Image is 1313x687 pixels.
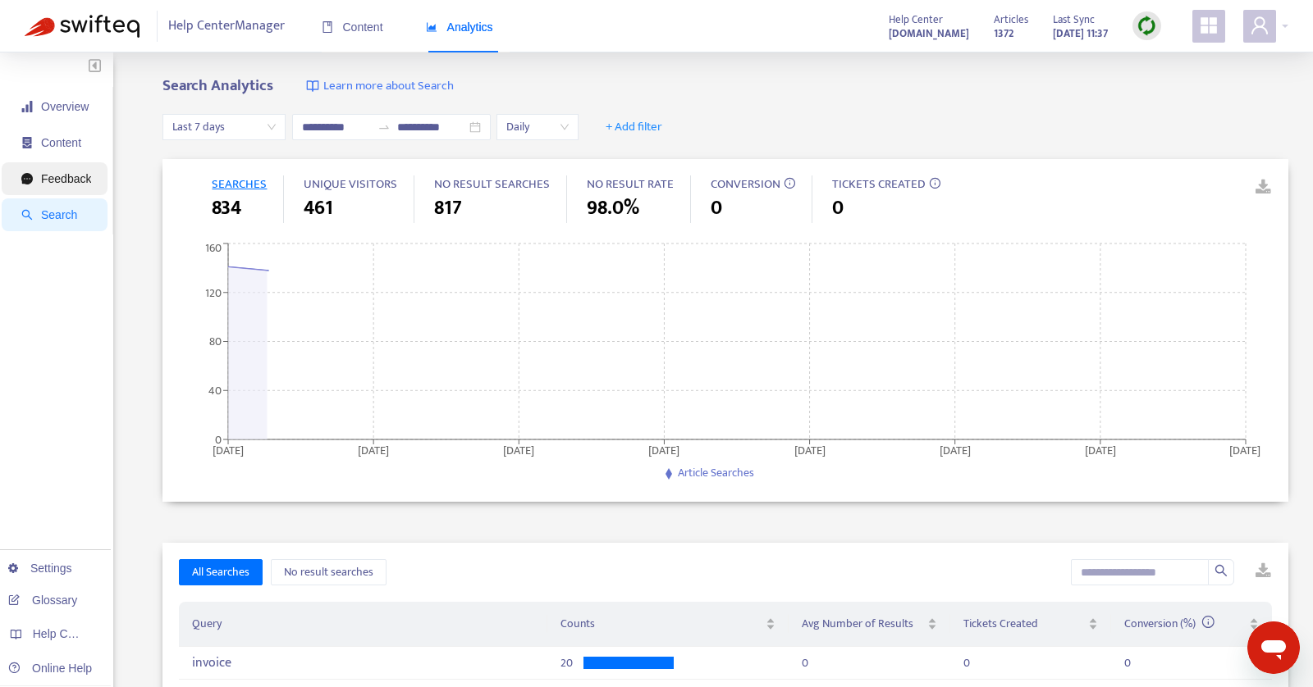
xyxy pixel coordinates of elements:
th: Tickets Created [950,602,1111,647]
div: invoice [192,655,534,671]
tspan: 40 [208,381,222,400]
span: Daily [506,115,569,139]
th: Avg Number of Results [789,602,949,647]
span: TICKETS CREATED [832,174,926,194]
button: No result searches [271,559,387,585]
button: All Searches [179,559,263,585]
span: Articles [994,11,1028,29]
span: 0 [711,193,722,223]
div: 0 [1124,662,1131,663]
span: Last Sync [1053,11,1095,29]
span: Content [41,136,81,149]
a: Settings [8,562,72,575]
span: swap-right [377,121,391,134]
tspan: 160 [205,239,222,257]
img: Swifteq [25,15,140,38]
span: + Add filter [606,117,662,137]
tspan: 80 [209,332,222,351]
tspan: 120 [205,284,222,303]
span: Overview [41,100,89,113]
span: signal [21,101,33,112]
tspan: [DATE] [940,441,971,460]
th: Counts [547,602,789,647]
span: Avg Number of Results [802,615,923,633]
a: Online Help [8,662,92,675]
span: 98.0% [587,193,639,223]
span: user [1250,16,1270,35]
span: to [377,121,391,134]
span: Article Searches [678,463,754,482]
span: Last 7 days [172,115,276,139]
span: Content [322,20,383,34]
span: All Searches [192,563,249,581]
span: Conversion (%) [1124,614,1215,633]
strong: 1372 [994,25,1013,43]
span: SEARCHES [212,174,267,194]
span: UNIQUE VISITORS [304,174,397,194]
span: CONVERSION [711,174,780,194]
a: [DOMAIN_NAME] [889,24,969,43]
span: Feedback [41,172,91,185]
span: 817 [434,193,462,223]
span: Search [41,208,77,221]
iframe: Button to launch messaging window [1247,621,1300,674]
tspan: [DATE] [504,441,535,460]
strong: [DATE] 11:37 [1053,25,1108,43]
tspan: [DATE] [794,441,826,460]
span: Help Centers [33,627,100,640]
span: book [322,21,333,33]
span: 0 [832,193,844,223]
img: image-link [306,80,319,93]
span: NO RESULT RATE [587,174,674,194]
span: 461 [304,193,333,223]
tspan: 0 [215,430,222,449]
span: No result searches [284,563,373,581]
div: 0 [802,662,808,663]
b: Search Analytics [162,73,273,98]
tspan: [DATE] [213,441,244,460]
span: search [1215,564,1228,577]
span: message [21,173,33,184]
span: Counts [560,615,762,633]
tspan: [DATE] [1230,441,1261,460]
span: container [21,137,33,148]
a: Glossary [8,594,77,607]
a: Learn more about Search [306,77,454,96]
span: area-chart [426,21,437,33]
span: Tickets Created [963,615,1085,633]
span: NO RESULT SEARCHES [434,174,550,194]
span: 20 [560,662,577,663]
div: 0 [963,662,970,663]
th: Query [179,602,547,647]
img: sync.dc5367851b00ba804db3.png [1137,16,1157,36]
span: 834 [212,193,241,223]
span: appstore [1199,16,1219,35]
tspan: [DATE] [359,441,390,460]
button: + Add filter [593,114,675,140]
tspan: [DATE] [1085,441,1116,460]
tspan: [DATE] [649,441,680,460]
span: Help Center [889,11,943,29]
span: Help Center Manager [168,11,285,42]
span: Analytics [426,20,493,34]
strong: [DOMAIN_NAME] [889,25,969,43]
span: Learn more about Search [323,77,454,96]
span: search [21,209,33,221]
